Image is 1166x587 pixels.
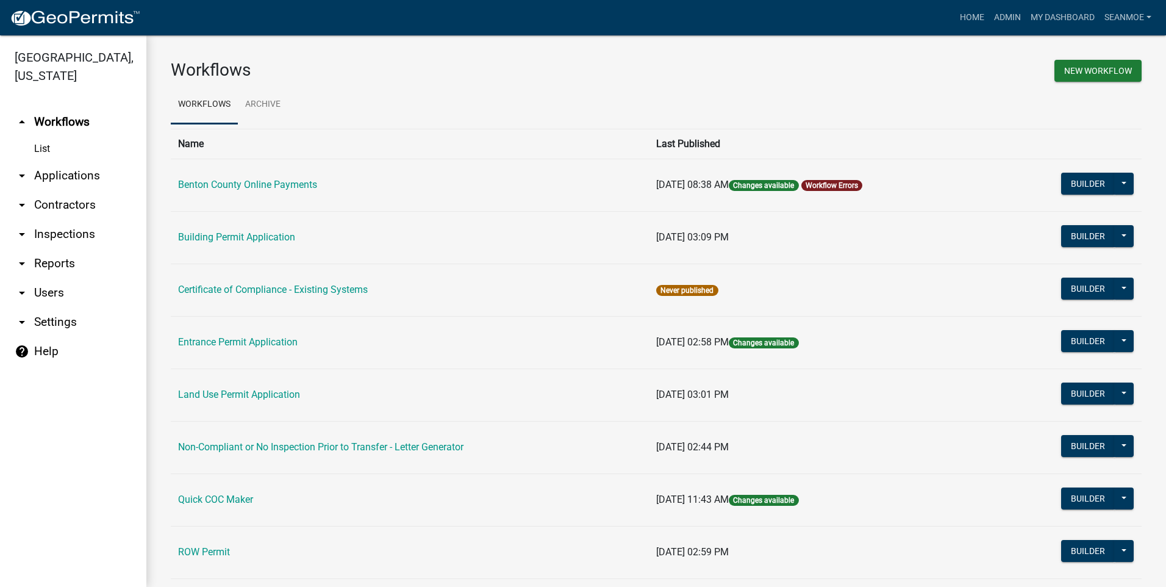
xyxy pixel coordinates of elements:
[178,494,253,505] a: Quick COC Maker
[171,60,647,81] h3: Workflows
[171,129,649,159] th: Name
[656,285,718,296] span: Never published
[178,336,298,348] a: Entrance Permit Application
[1061,383,1115,405] button: Builder
[178,546,230,558] a: ROW Permit
[729,180,798,191] span: Changes available
[989,6,1026,29] a: Admin
[649,129,1001,159] th: Last Published
[1061,488,1115,510] button: Builder
[171,85,238,124] a: Workflows
[656,336,729,348] span: [DATE] 02:58 PM
[1026,6,1100,29] a: My Dashboard
[15,315,29,330] i: arrow_drop_down
[15,115,29,129] i: arrow_drop_up
[15,168,29,183] i: arrow_drop_down
[1100,6,1156,29] a: SeanMoe
[15,198,29,212] i: arrow_drop_down
[15,286,29,300] i: arrow_drop_down
[656,231,729,243] span: [DATE] 03:09 PM
[656,179,729,190] span: [DATE] 08:38 AM
[1061,435,1115,457] button: Builder
[238,85,288,124] a: Archive
[656,389,729,400] span: [DATE] 03:01 PM
[1054,60,1142,82] button: New Workflow
[1061,330,1115,352] button: Builder
[1061,540,1115,562] button: Builder
[178,389,300,400] a: Land Use Permit Application
[178,441,463,453] a: Non-Compliant or No Inspection Prior to Transfer - Letter Generator
[178,231,295,243] a: Building Permit Application
[1061,173,1115,195] button: Builder
[656,546,729,558] span: [DATE] 02:59 PM
[955,6,989,29] a: Home
[15,227,29,242] i: arrow_drop_down
[729,495,798,506] span: Changes available
[15,344,29,359] i: help
[15,256,29,271] i: arrow_drop_down
[656,441,729,453] span: [DATE] 02:44 PM
[178,179,317,190] a: Benton County Online Payments
[806,181,858,190] a: Workflow Errors
[1061,225,1115,247] button: Builder
[656,494,729,505] span: [DATE] 11:43 AM
[1061,278,1115,300] button: Builder
[178,284,368,295] a: Certificate of Compliance - Existing Systems
[729,337,798,348] span: Changes available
